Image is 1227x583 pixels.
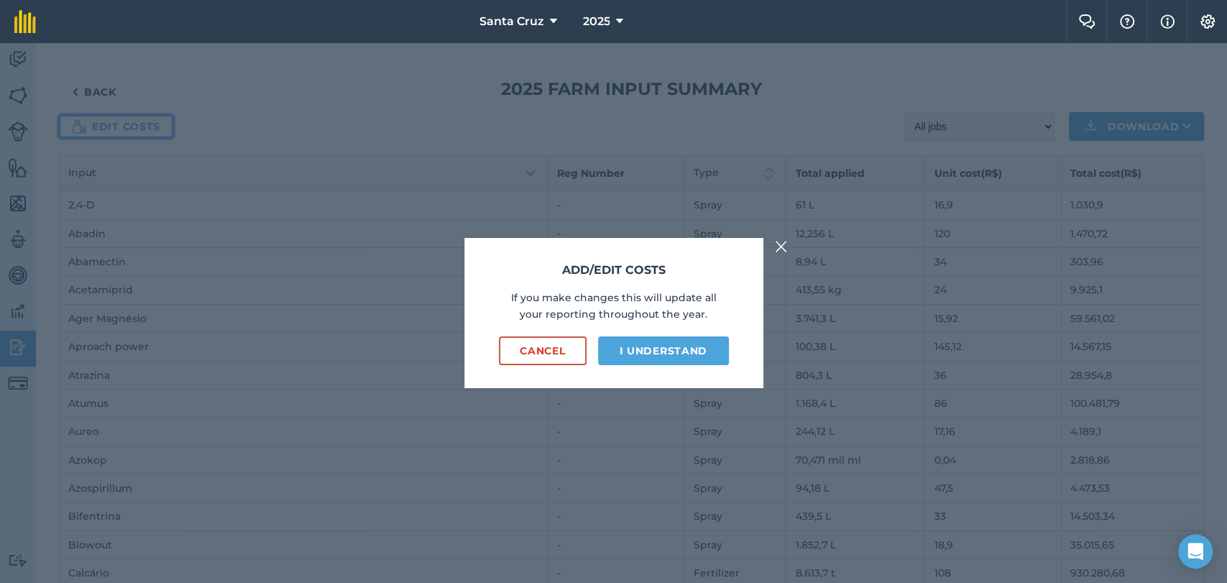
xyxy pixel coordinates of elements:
span: Santa Cruz [479,13,543,30]
button: Cancel [499,336,587,365]
img: svg+xml;base64,PHN2ZyB4bWxucz0iaHR0cDovL3d3dy53My5vcmcvMjAwMC9zdmciIHdpZHRoPSIyMiIgaGVpZ2h0PSIzMC... [775,238,788,255]
div: Open Intercom Messenger [1178,534,1213,569]
img: A cog icon [1199,14,1216,29]
img: A question mark icon [1118,14,1136,29]
h3: Add/edit costs [499,261,729,280]
button: I understand [598,336,729,365]
p: If you make changes this will update all your reporting throughout the year. [499,290,729,322]
img: Two speech bubbles overlapping with the left bubble in the forefront [1078,14,1095,29]
span: 2025 [582,13,610,30]
img: fieldmargin Logo [14,10,36,33]
img: svg+xml;base64,PHN2ZyB4bWxucz0iaHR0cDovL3d3dy53My5vcmcvMjAwMC9zdmciIHdpZHRoPSIxNyIgaGVpZ2h0PSIxNy... [1160,13,1175,30]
